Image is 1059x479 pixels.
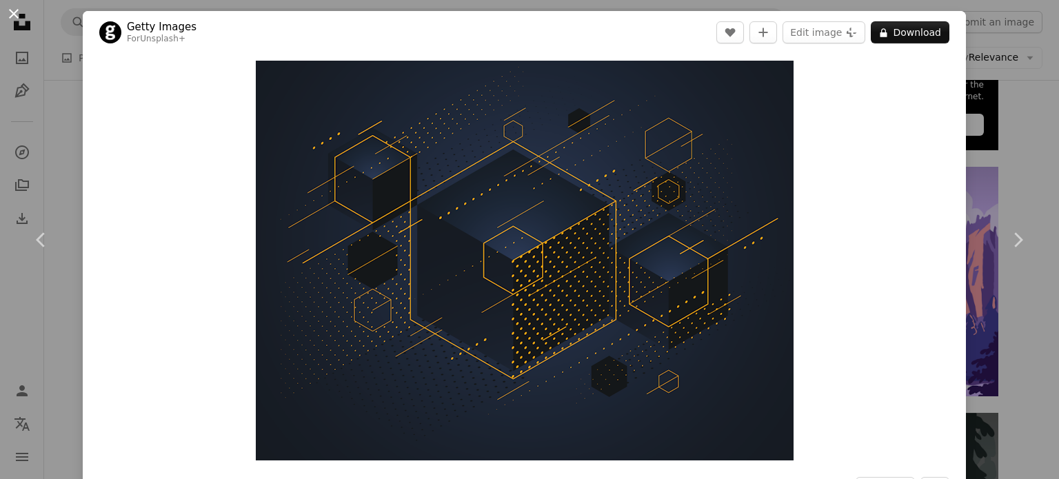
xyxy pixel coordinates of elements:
[256,61,794,460] img: Abstract vector design with cluster of black 3D cubes with golden elements vector background, roy...
[783,21,865,43] button: Edit image
[99,21,121,43] img: Go to Getty Images's profile
[871,21,949,43] button: Download
[716,21,744,43] button: Like
[127,20,196,34] a: Getty Images
[749,21,777,43] button: Add to Collection
[256,61,794,460] button: Zoom in on this image
[976,174,1059,306] a: Next
[140,34,185,43] a: Unsplash+
[127,34,196,45] div: For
